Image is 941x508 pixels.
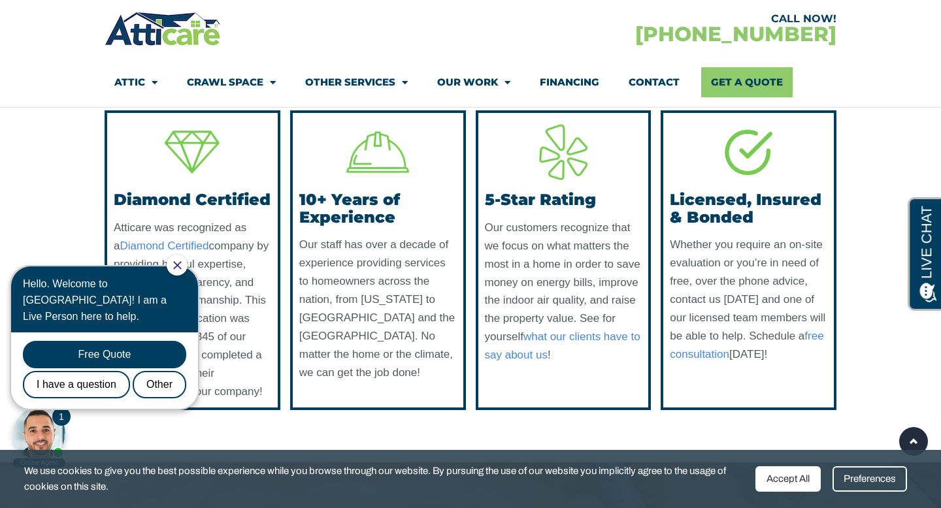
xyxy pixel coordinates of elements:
p: Whether you require an on-site evaluation or you’re in need of free, over the phone advice, conta... [670,236,827,363]
h3: 5-Star Rating [485,191,642,208]
div: Preferences [833,466,907,492]
div: Accept All [755,466,821,492]
nav: Menu [114,67,827,97]
a: Crawl Space [187,67,276,97]
h3: Licensed, Insured & Bonded [670,191,827,226]
a: what our clients have to say about us [485,330,640,361]
p: Our staff has over a decade of experience providing services to homeowners across the nation, fro... [299,236,457,381]
a: free consultation [670,330,823,360]
a: Other Services [305,67,408,97]
h3: 10+ Years of Experience [299,191,457,226]
span: We use cookies to give you the best possible experience while you browse through our website. By ... [24,463,746,495]
p: Our customers recognize that we focus on what matters the most in a home in order to save money o... [485,219,642,364]
a: Attic [114,67,157,97]
a: Contact [629,67,680,97]
iframe: Chat Invitation [7,253,216,469]
span: Opens a chat window [32,10,105,27]
h3: Diamond Certified [114,191,271,208]
a: Financing [540,67,599,97]
div: CALL NOW! [470,14,836,24]
a: Diamond Certified [120,240,208,252]
a: Get A Quote [701,67,793,97]
a: Our Work [437,67,510,97]
p: Atticare was recognized as a company by providing helpful expertise, consumer transparency, and h... [114,219,271,401]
